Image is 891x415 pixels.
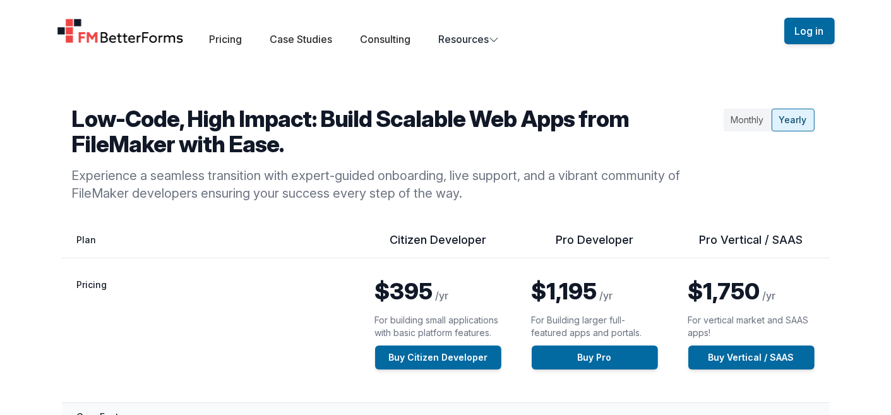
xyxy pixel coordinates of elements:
[532,314,658,339] p: For Building larger full-featured apps and portals.
[375,277,433,305] span: $395
[763,289,776,302] span: /yr
[600,289,613,302] span: /yr
[360,33,410,45] a: Consulting
[772,109,815,131] div: Yearly
[517,232,673,258] th: Pro Developer
[77,234,97,245] span: Plan
[72,106,719,157] h2: Low-Code, High Impact: Build Scalable Web Apps from FileMaker with Ease.
[375,346,501,370] a: Buy Citizen Developer
[72,167,719,202] p: Experience a seamless transition with expert-guided onboarding, live support, and a vibrant commu...
[532,346,658,370] a: Buy Pro
[673,232,830,258] th: Pro Vertical / SAAS
[42,15,850,47] nav: Global
[375,314,501,339] p: For building small applications with basic platform features.
[688,346,815,370] a: Buy Vertical / SAAS
[57,18,184,44] a: Home
[688,277,760,305] span: $1,750
[209,33,242,45] a: Pricing
[532,277,597,305] span: $1,195
[270,33,332,45] a: Case Studies
[436,289,449,302] span: /yr
[62,258,360,403] th: Pricing
[724,109,772,131] div: Monthly
[360,232,517,258] th: Citizen Developer
[688,314,815,339] p: For vertical market and SAAS apps!
[784,18,835,44] button: Log in
[438,32,499,47] button: Resources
